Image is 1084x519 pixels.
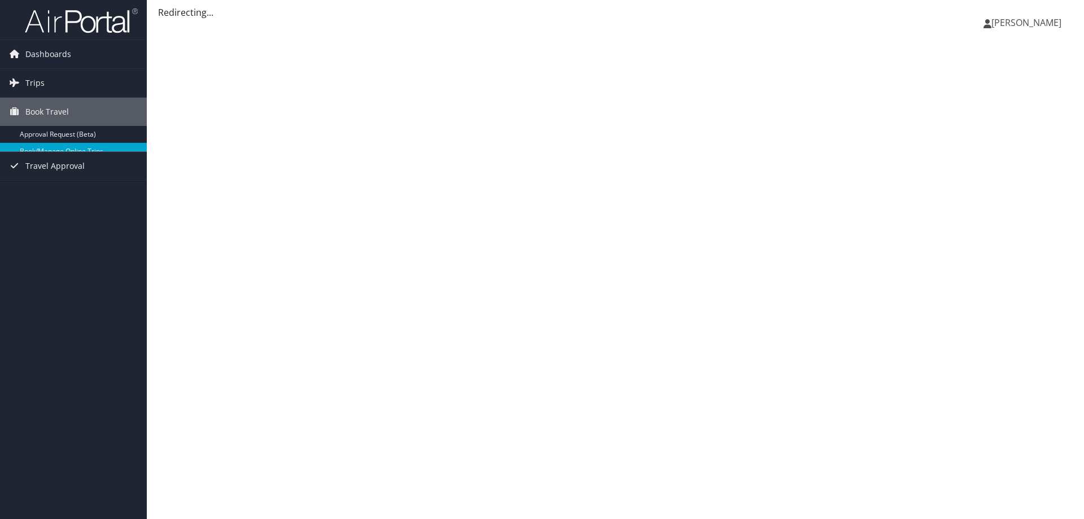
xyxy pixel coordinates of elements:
[25,40,71,68] span: Dashboards
[991,16,1061,29] span: [PERSON_NAME]
[984,6,1073,40] a: [PERSON_NAME]
[25,152,85,180] span: Travel Approval
[25,69,45,97] span: Trips
[158,6,1073,19] div: Redirecting...
[25,7,138,34] img: airportal-logo.png
[25,98,69,126] span: Book Travel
